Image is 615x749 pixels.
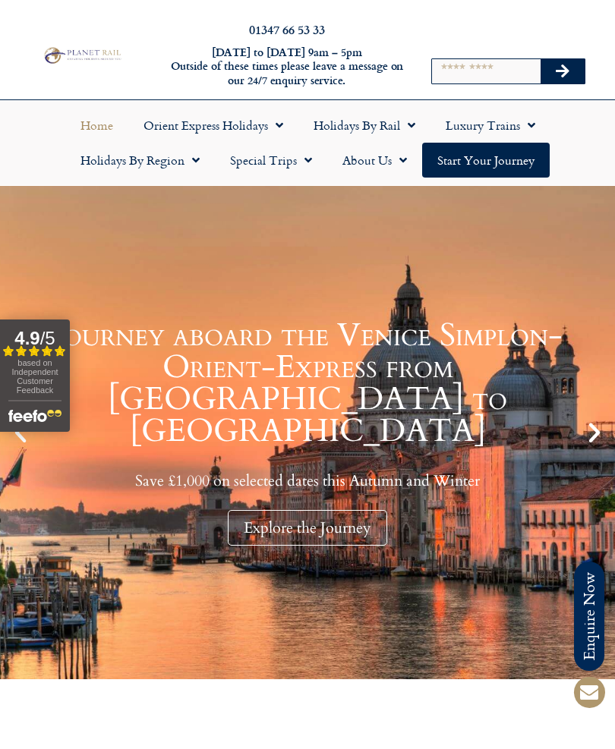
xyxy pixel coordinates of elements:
a: Holidays by Rail [298,108,430,143]
a: Holidays by Region [65,143,215,178]
div: Next slide [582,420,607,445]
a: Luxury Trains [430,108,550,143]
div: Explore the Journey [228,510,387,546]
h1: Journey aboard the Venice Simplon-Orient-Express from [GEOGRAPHIC_DATA] to [GEOGRAPHIC_DATA] [38,319,577,447]
a: Orient Express Holidays [128,108,298,143]
a: Special Trips [215,143,327,178]
h6: [DATE] to [DATE] 9am – 5pm Outside of these times please leave a message on our 24/7 enquiry serv... [168,46,406,88]
a: 01347 66 53 33 [249,20,325,38]
p: Save £1,000 on selected dates this Autumn and Winter [38,471,577,490]
a: About Us [327,143,422,178]
div: Previous slide [8,420,33,445]
nav: Menu [8,108,607,178]
button: Search [541,59,585,83]
img: Planet Rail Train Holidays Logo [41,46,123,66]
a: Start your Journey [422,143,550,178]
a: Home [65,108,128,143]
